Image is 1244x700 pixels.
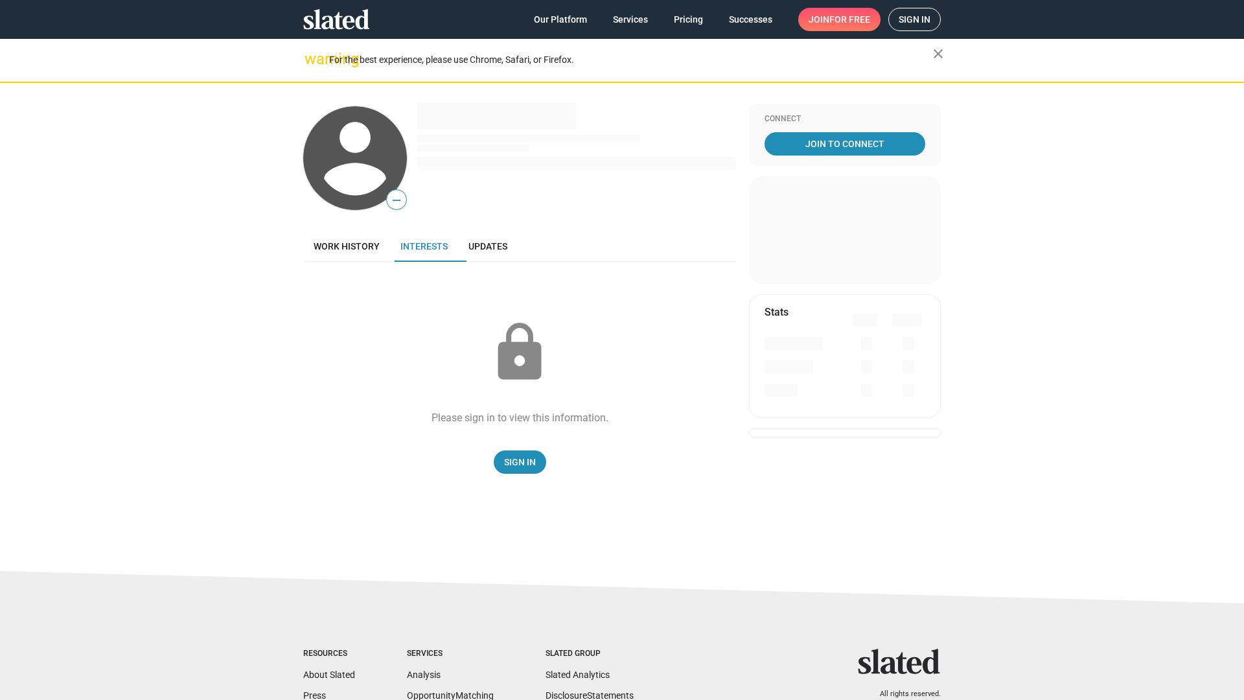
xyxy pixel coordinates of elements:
[767,132,923,156] span: Join To Connect
[798,8,881,31] a: Joinfor free
[930,46,946,62] mat-icon: close
[546,649,634,659] div: Slated Group
[765,305,789,319] mat-card-title: Stats
[546,670,610,680] a: Slated Analytics
[458,231,518,262] a: Updates
[719,8,783,31] a: Successes
[303,231,390,262] a: Work history
[888,8,941,31] a: Sign in
[674,8,703,31] span: Pricing
[829,8,870,31] span: for free
[899,8,930,30] span: Sign in
[303,670,355,680] a: About Slated
[663,8,713,31] a: Pricing
[407,670,441,680] a: Analysis
[534,8,587,31] span: Our Platform
[305,51,320,67] mat-icon: warning
[809,8,870,31] span: Join
[494,450,546,474] a: Sign In
[765,132,925,156] a: Join To Connect
[729,8,772,31] span: Successes
[329,51,933,69] div: For the best experience, please use Chrome, Safari, or Firefox.
[432,411,608,425] div: Please sign in to view this information.
[407,649,494,659] div: Services
[387,192,406,209] span: —
[613,8,648,31] span: Services
[524,8,597,31] a: Our Platform
[314,241,380,251] span: Work history
[390,231,458,262] a: Interests
[400,241,448,251] span: Interests
[765,114,925,124] div: Connect
[468,241,507,251] span: Updates
[303,649,355,659] div: Resources
[504,450,536,474] span: Sign In
[603,8,658,31] a: Services
[487,320,552,385] mat-icon: lock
